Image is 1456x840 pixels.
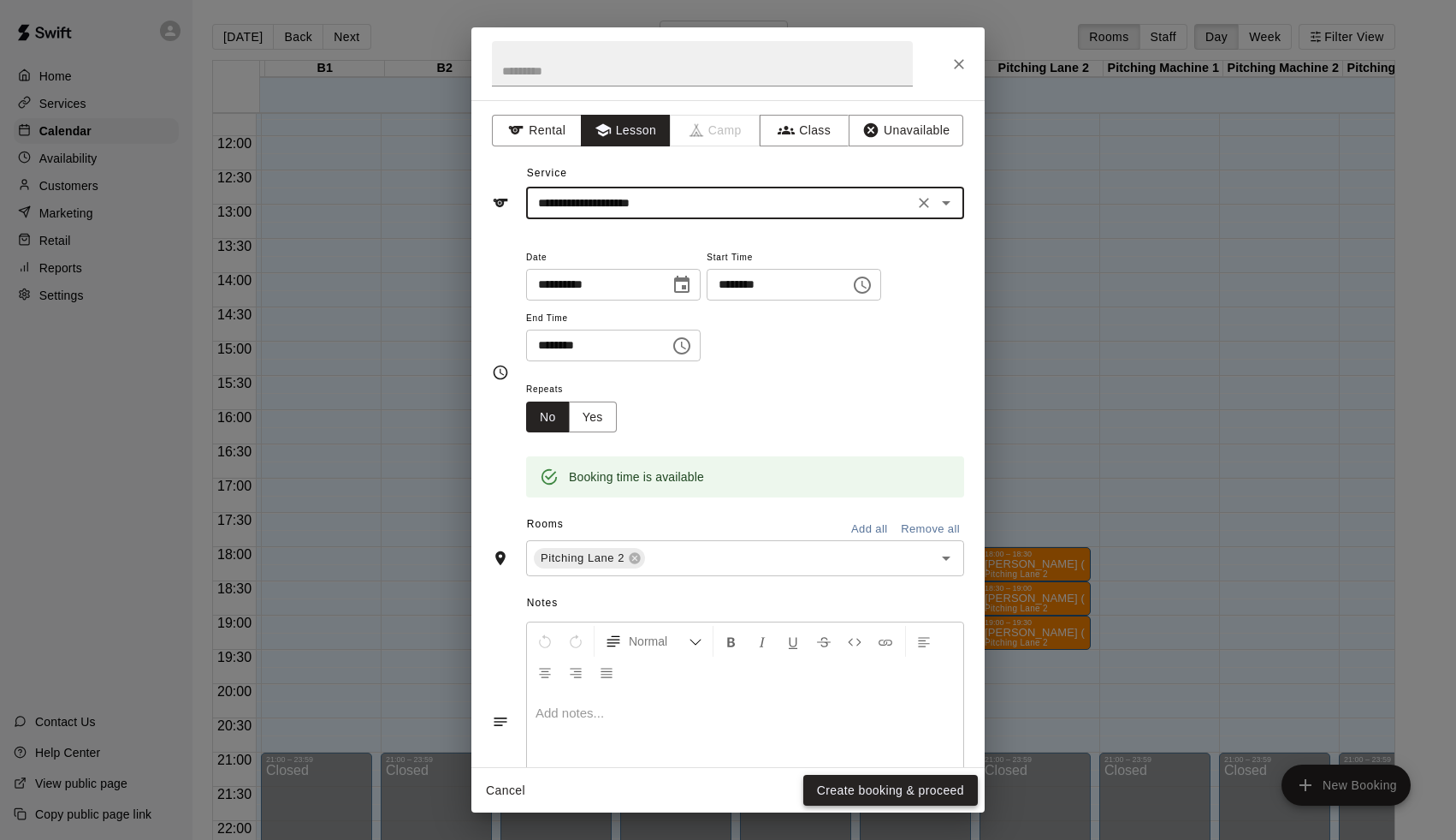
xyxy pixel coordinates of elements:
button: Left Align [909,626,938,657]
button: Add all [842,516,897,543]
button: Format Underline [778,626,808,657]
div: Booking time is available [569,462,704,492]
svg: Service [492,194,509,211]
button: Class [760,115,849,146]
span: Notes [527,590,964,617]
button: Insert Code [840,626,869,657]
button: Insert Link [871,626,900,657]
button: Justify Align [592,657,621,688]
button: Format Strikethrough [809,626,838,657]
span: Normal [629,633,689,650]
svg: Notes [492,713,509,730]
button: Cancel [478,775,533,807]
button: Right Align [561,657,590,688]
div: Pitching Lane 2 [534,548,645,569]
button: No [526,402,570,433]
button: Create booking & proceed [803,775,978,807]
span: Repeats [526,378,630,402]
button: Undo [530,626,559,657]
button: Choose time, selected time is 7:30 PM [845,268,879,302]
button: Remove all [897,516,964,543]
span: Camps can only be created in the Services page [671,115,761,146]
span: Service [527,167,567,179]
button: Rental [492,115,582,146]
button: Open [934,191,958,215]
svg: Rooms [492,550,509,567]
span: Pitching Lane 2 [534,550,631,567]
span: Rooms [527,518,564,530]
button: Choose time, selected time is 8:00 PM [665,329,699,363]
div: outlined button group [526,402,617,433]
button: Yes [569,402,617,433]
button: Open [934,546,958,570]
button: Unavailable [849,115,963,146]
button: Formatting Options [598,626,709,657]
span: Date [526,247,701,270]
button: Choose date, selected date is Aug 11, 2025 [665,268,699,302]
span: Start Time [707,247,881,270]
button: Clear [912,191,936,215]
button: Lesson [581,115,671,146]
button: Center Align [530,657,559,688]
span: End Time [526,307,701,331]
button: Format Italics [748,626,777,657]
svg: Timing [492,364,509,381]
button: Redo [561,626,590,657]
button: Format Bold [717,626,746,657]
button: Close [944,49,974,80]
